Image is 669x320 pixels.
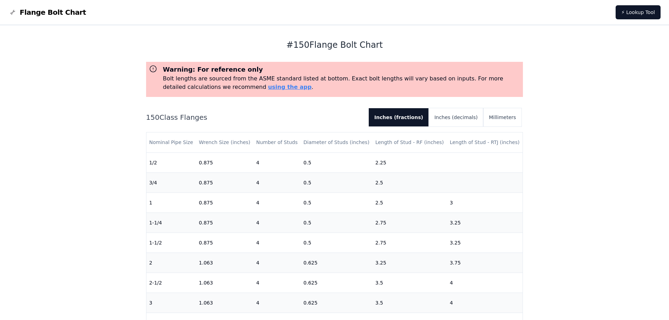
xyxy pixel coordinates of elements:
[196,192,253,213] td: 0.875
[429,108,483,126] button: Inches (decimals)
[196,172,253,192] td: 0.875
[146,152,196,172] td: 1/2
[447,213,523,233] td: 3.25
[146,253,196,273] td: 2
[253,213,301,233] td: 4
[196,233,253,253] td: 0.875
[447,132,523,152] th: Length of Stud - RTJ (inches)
[163,74,520,91] p: Bolt lengths are sourced from the ASME standard listed at bottom. Exact bolt lengths will vary ba...
[373,273,447,293] td: 3.5
[253,273,301,293] td: 4
[253,152,301,172] td: 4
[146,172,196,192] td: 3/4
[253,192,301,213] td: 4
[301,233,373,253] td: 0.5
[253,132,301,152] th: Number of Studs
[301,293,373,313] td: 0.625
[301,253,373,273] td: 0.625
[616,5,661,19] a: ⚡ Lookup Tool
[373,213,447,233] td: 2.75
[8,7,86,17] a: Flange Bolt Chart LogoFlange Bolt Chart
[301,192,373,213] td: 0.5
[447,192,523,213] td: 3
[373,172,447,192] td: 2.5
[8,8,17,17] img: Flange Bolt Chart Logo
[196,273,253,293] td: 1.063
[196,253,253,273] td: 1.063
[483,108,522,126] button: Millimeters
[301,172,373,192] td: 0.5
[373,233,447,253] td: 2.75
[373,293,447,313] td: 3.5
[301,273,373,293] td: 0.625
[253,172,301,192] td: 4
[447,293,523,313] td: 4
[20,7,86,17] span: Flange Bolt Chart
[196,152,253,172] td: 0.875
[369,108,429,126] button: Inches (fractions)
[146,132,196,152] th: Nominal Pipe Size
[301,152,373,172] td: 0.5
[146,273,196,293] td: 2-1/2
[373,152,447,172] td: 2.25
[196,132,253,152] th: Wrench Size (inches)
[253,253,301,273] td: 4
[196,293,253,313] td: 1.063
[253,293,301,313] td: 4
[146,213,196,233] td: 1-1/4
[163,65,520,74] h3: Warning: For reference only
[301,132,373,152] th: Diameter of Studs (inches)
[146,192,196,213] td: 1
[301,213,373,233] td: 0.5
[447,233,523,253] td: 3.25
[253,233,301,253] td: 4
[447,273,523,293] td: 4
[196,213,253,233] td: 0.875
[146,293,196,313] td: 3
[373,192,447,213] td: 2.5
[146,112,363,122] h2: 150 Class Flanges
[146,39,523,51] h1: # 150 Flange Bolt Chart
[268,84,311,90] a: using the app
[373,132,447,152] th: Length of Stud - RF (inches)
[146,233,196,253] td: 1-1/2
[373,253,447,273] td: 3.25
[447,253,523,273] td: 3.75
